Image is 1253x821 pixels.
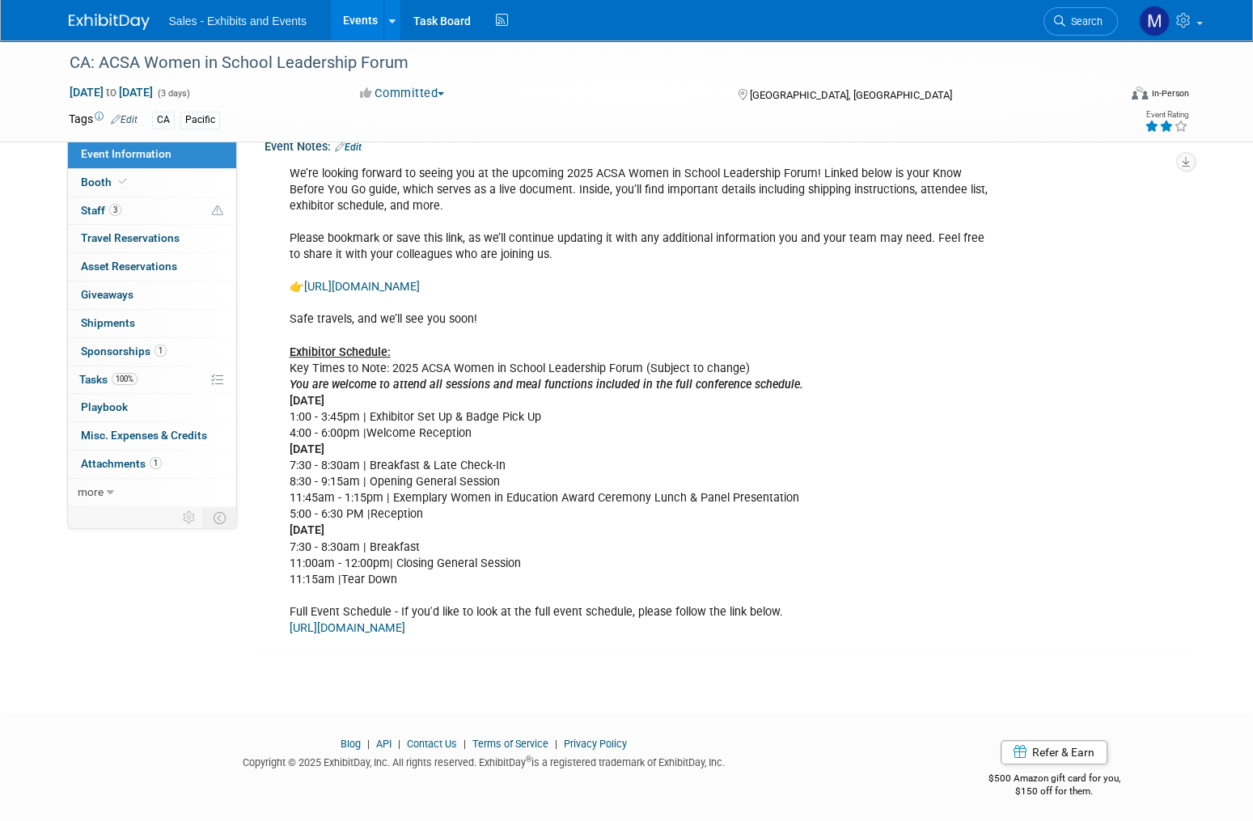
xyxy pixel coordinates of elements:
[69,85,154,99] span: [DATE] [DATE]
[265,134,1185,155] div: Event Notes:
[81,147,171,160] span: Event Information
[68,197,236,225] a: Staff3
[472,738,548,750] a: Terms of Service
[68,422,236,450] a: Misc. Expenses & Credits
[112,373,138,385] span: 100%
[68,253,236,281] a: Asset Reservations
[68,225,236,252] a: Travel Reservations
[104,86,119,99] span: to
[1065,15,1103,28] span: Search
[335,142,362,153] a: Edit
[81,204,121,217] span: Staff
[64,49,1094,78] div: CA: ACSA Women in School Leadership Forum
[152,112,175,129] div: CA
[169,15,307,28] span: Sales - Exhibits and Events
[81,176,130,188] span: Booth
[68,141,236,168] a: Event Information
[290,345,391,359] b: Exhibitor Schedule:
[459,738,470,750] span: |
[304,280,420,294] a: [URL][DOMAIN_NAME]
[111,114,138,125] a: Edit
[81,345,167,358] span: Sponsorships
[278,158,1007,645] div: We’re looking forward to seeing you at the upcoming 2025 ACSA Women in School Leadership Forum! L...
[376,738,392,750] a: API
[78,485,104,498] span: more
[156,88,190,99] span: (3 days)
[69,111,138,129] td: Tags
[155,345,167,357] span: 1
[203,507,236,528] td: Toggle Event Tabs
[551,738,561,750] span: |
[81,231,180,244] span: Travel Reservations
[290,523,324,537] b: [DATE]
[68,366,236,394] a: Tasks100%
[924,761,1185,798] div: $500 Amazon gift card for you,
[68,281,236,309] a: Giveaways
[68,394,236,421] a: Playbook
[564,738,627,750] a: Privacy Policy
[212,204,223,218] span: Potential Scheduling Conflict -- at least one attendee is tagged in another overlapping event.
[354,85,451,102] button: Committed
[407,738,457,750] a: Contact Us
[68,310,236,337] a: Shipments
[394,738,404,750] span: |
[750,89,952,101] span: [GEOGRAPHIC_DATA], [GEOGRAPHIC_DATA]
[68,338,236,366] a: Sponsorships1
[1001,740,1107,764] a: Refer & Earn
[68,479,236,506] a: more
[176,507,204,528] td: Personalize Event Tab Strip
[119,177,127,186] i: Booth reservation complete
[79,373,138,386] span: Tasks
[81,316,135,329] span: Shipments
[81,288,133,301] span: Giveaways
[150,457,162,469] span: 1
[68,169,236,197] a: Booth
[526,755,531,764] sup: ®
[363,738,374,750] span: |
[290,442,324,456] b: [DATE]
[109,204,121,216] span: 3
[81,457,162,470] span: Attachments
[1043,7,1118,36] a: Search
[69,751,900,770] div: Copyright © 2025 ExhibitDay, Inc. All rights reserved. ExhibitDay is a registered trademark of Ex...
[290,621,405,635] a: [URL][DOMAIN_NAME]
[68,451,236,478] a: Attachments1
[1132,87,1148,99] img: Format-Inperson.png
[290,394,324,408] b: [DATE]
[81,429,207,442] span: Misc. Expenses & Credits
[341,738,361,750] a: Blog
[1022,84,1189,108] div: Event Format
[81,400,128,413] span: Playbook
[69,14,150,30] img: ExhibitDay
[290,378,803,391] b: You are welcome to attend all sessions and meal functions included in the full conference schedule.
[1139,6,1170,36] img: Melissa Fowler
[1150,87,1188,99] div: In-Person
[924,785,1185,798] div: $150 off for them.
[1144,111,1187,119] div: Event Rating
[180,112,220,129] div: Pacific
[81,260,177,273] span: Asset Reservations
